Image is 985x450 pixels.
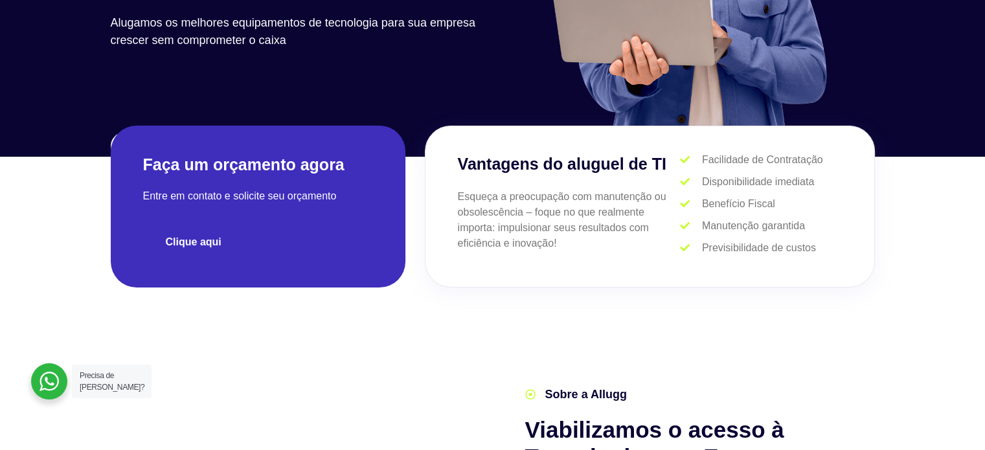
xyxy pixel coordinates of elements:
[699,240,816,256] span: Previsibilidade de custos
[143,226,244,258] a: Clique aqui
[542,386,627,403] span: Sobre a Allugg
[458,189,681,251] p: Esqueça a preocupação com manutenção ou obsolescência – foque no que realmente importa: impulsion...
[920,388,985,450] iframe: Chat Widget
[80,371,144,392] span: Precisa de [PERSON_NAME]?
[699,174,814,190] span: Disponibilidade imediata
[699,218,805,234] span: Manutenção garantida
[143,188,373,204] p: Entre em contato e solicite seu orçamento
[166,237,221,247] span: Clique aqui
[920,388,985,450] div: Widget de chat
[699,152,823,168] span: Facilidade de Contratação
[111,14,486,49] p: Alugamos os melhores equipamentos de tecnologia para sua empresa crescer sem comprometer o caixa
[458,152,681,177] h3: Vantagens do aluguel de TI
[699,196,775,212] span: Benefício Fiscal
[143,154,373,175] h2: Faça um orçamento agora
